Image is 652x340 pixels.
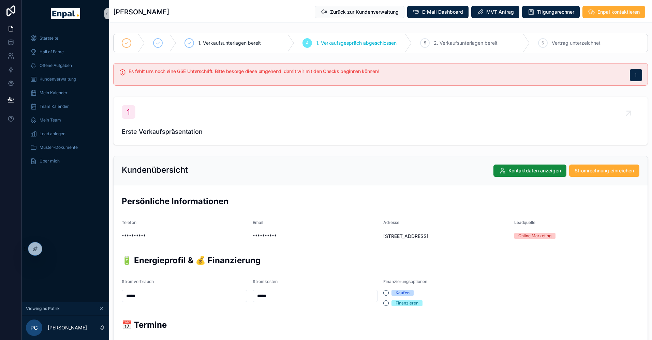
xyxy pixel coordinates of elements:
[569,165,639,177] button: Stromrechnung einreichen
[396,290,410,296] div: Kaufen
[26,155,105,167] a: Über mich
[26,141,105,154] a: Muster-Dokumente
[26,306,60,311] span: Viewing as Patrik
[253,279,278,284] span: Stromkosten
[122,165,188,175] h2: Kundenübersicht
[198,40,261,46] span: 1. Verkaufsunterlagen bereit
[630,69,642,81] button: i
[122,319,639,330] h2: 📅 Termine
[129,69,624,74] h5: Es fehlt uns noch eine GSE Unterschrift. Bitte besorge diese umgehend, damit wir mit den Checks b...
[575,167,634,174] span: Stromrechnung einreichen
[422,9,463,15] span: E-Mail Dashboard
[316,40,397,46] span: 1. Verkaufsgespräch abgeschlossen
[40,76,76,82] span: Kundenverwaltung
[315,6,404,18] button: Zurück zur Kundenverwaltung
[40,49,64,55] span: Hall of Fame
[330,9,399,15] span: Zurück zur Kundenverwaltung
[508,167,561,174] span: Kontaktdaten anzeigen
[434,40,498,46] span: 2. Verkaufsunterlagen bereit
[40,104,69,109] span: Team Kalender
[253,220,263,225] span: Email
[26,128,105,140] a: Lead anlegen
[383,279,427,284] span: Finanzierungsoptionen
[424,40,426,46] span: 5
[26,46,105,58] a: Hall of Fame
[522,6,580,18] button: Tilgungsrechner
[493,165,566,177] button: Kontaktdaten anzeigen
[40,117,61,123] span: Mein Team
[114,97,648,145] a: Erste Verkaufspräsentation
[396,300,418,306] div: Finanzieren
[51,8,80,19] img: App logo
[26,32,105,44] a: Startseite
[122,220,136,225] span: Telefon
[26,59,105,72] a: Offene Aufgaben
[40,63,72,68] span: Offene Aufgaben
[486,9,514,15] span: MVT Antrag
[26,87,105,99] a: Mein Kalender
[407,6,469,18] button: E-Mail Dashboard
[552,40,601,46] span: Vertrag unterzeichnet
[30,324,38,332] span: PG
[40,90,68,96] span: Mein Kalender
[113,7,169,17] h1: [PERSON_NAME]
[635,72,637,79] span: i
[542,40,544,46] span: 6
[40,131,65,137] span: Lead anlegen
[383,220,399,225] span: Adresse
[48,324,87,331] p: [PERSON_NAME]
[514,220,535,225] span: Leadquelle
[518,233,551,239] div: Online Marketing
[40,145,78,150] span: Muster-Dokumente
[40,158,60,164] span: Über mich
[22,27,109,176] div: scrollable content
[306,40,309,46] span: 4
[26,100,105,113] a: Team Kalender
[122,279,154,284] span: Stromverbrauch
[582,6,645,18] button: Enpal kontaktieren
[122,196,639,207] h2: Persönliche Informationen
[122,127,639,137] span: Erste Verkaufspräsentation
[383,233,509,240] span: [STREET_ADDRESS]
[26,73,105,85] a: Kundenverwaltung
[40,36,58,41] span: Startseite
[122,255,639,266] h2: 🔋 Energieprofil & 💰 Finanzierung
[26,114,105,126] a: Mein Team
[537,9,574,15] span: Tilgungsrechner
[597,9,640,15] span: Enpal kontaktieren
[471,6,519,18] button: MVT Antrag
